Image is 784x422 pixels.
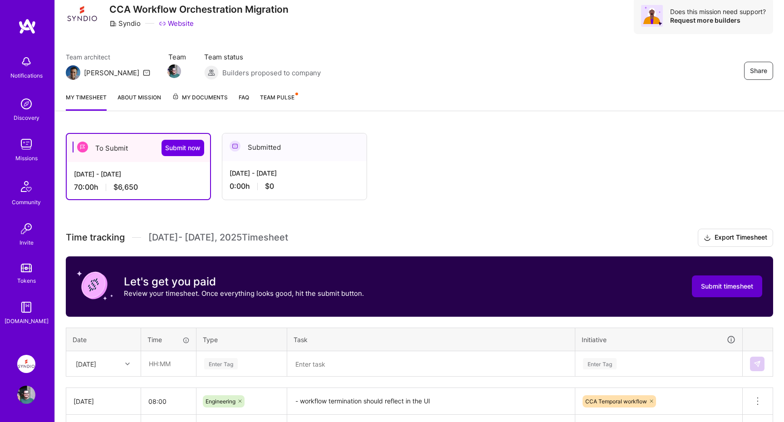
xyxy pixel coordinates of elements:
img: User Avatar [17,386,35,404]
a: User Avatar [15,386,38,404]
span: [DATE] - [DATE] , 2025 Timesheet [148,232,288,243]
span: CCA Temporal workflow [585,398,647,405]
span: $0 [265,182,274,191]
img: tokens [21,264,32,272]
img: Submit [754,360,761,368]
i: icon Chevron [125,362,130,366]
h3: Let's get you paid [124,275,364,289]
div: Submitted [222,133,367,161]
button: Share [744,62,773,80]
div: Missions [15,153,38,163]
div: [DATE] [76,359,96,368]
span: Team [168,52,186,62]
div: Community [12,197,41,207]
img: coin [77,267,113,304]
a: About Mission [118,93,161,111]
span: Time tracking [66,232,125,243]
input: HH:MM [141,389,196,413]
a: Team Pulse [260,93,297,111]
div: To Submit [67,134,210,162]
div: Discovery [14,113,39,123]
h3: CCA Workflow Orchestration Migration [109,4,289,15]
button: Submit timesheet [692,275,762,297]
img: Syndio: CCA Workflow Orchestration Migration [17,355,35,373]
div: Invite [20,238,34,247]
div: Notifications [10,71,43,80]
div: Enter Tag [583,357,617,371]
button: Export Timesheet [698,229,773,247]
span: Engineering [206,398,235,405]
img: discovery [17,95,35,113]
div: [DOMAIN_NAME] [5,316,49,326]
i: icon CompanyGray [109,20,117,27]
th: Date [66,328,141,351]
img: Invite [17,220,35,238]
a: My Documents [172,93,228,111]
div: [DATE] - [DATE] [230,168,359,178]
img: Team Architect [66,65,80,80]
span: Submit now [165,143,201,152]
input: HH:MM [142,352,196,376]
div: [DATE] [73,397,133,406]
div: Tokens [17,276,36,285]
div: Does this mission need support? [670,7,766,16]
img: guide book [17,298,35,316]
div: Time [147,335,190,344]
span: Submit timesheet [701,282,753,291]
span: Team Pulse [260,94,294,101]
img: Community [15,176,37,197]
button: Submit now [162,140,204,156]
div: Request more builders [670,16,766,25]
img: Avatar [641,5,663,27]
a: My timesheet [66,93,107,111]
div: [PERSON_NAME] [84,68,139,78]
i: icon Mail [143,69,150,76]
span: Team status [204,52,321,62]
div: [DATE] - [DATE] [74,169,203,179]
div: Initiative [582,334,736,345]
span: Builders proposed to company [222,68,321,78]
a: Team Member Avatar [168,64,180,79]
img: teamwork [17,135,35,153]
textarea: - workflow termination should reflect in the UI [288,389,574,414]
span: Share [750,66,767,75]
div: Syndio [109,19,141,28]
img: logo [18,18,36,34]
div: Enter Tag [204,357,238,371]
div: 70:00 h [74,182,203,192]
th: Type [196,328,287,351]
a: Website [159,19,194,28]
span: $6,650 [113,182,138,192]
span: Team architect [66,52,150,62]
img: Team Member Avatar [167,64,181,78]
th: Task [287,328,575,351]
img: bell [17,53,35,71]
a: FAQ [239,93,249,111]
img: Submitted [230,141,240,152]
a: Syndio: CCA Workflow Orchestration Migration [15,355,38,373]
span: My Documents [172,93,228,103]
img: Builders proposed to company [204,65,219,80]
p: Review your timesheet. Once everything looks good, hit the submit button. [124,289,364,298]
img: To Submit [77,142,88,152]
div: 0:00 h [230,182,359,191]
i: icon Download [704,233,711,243]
